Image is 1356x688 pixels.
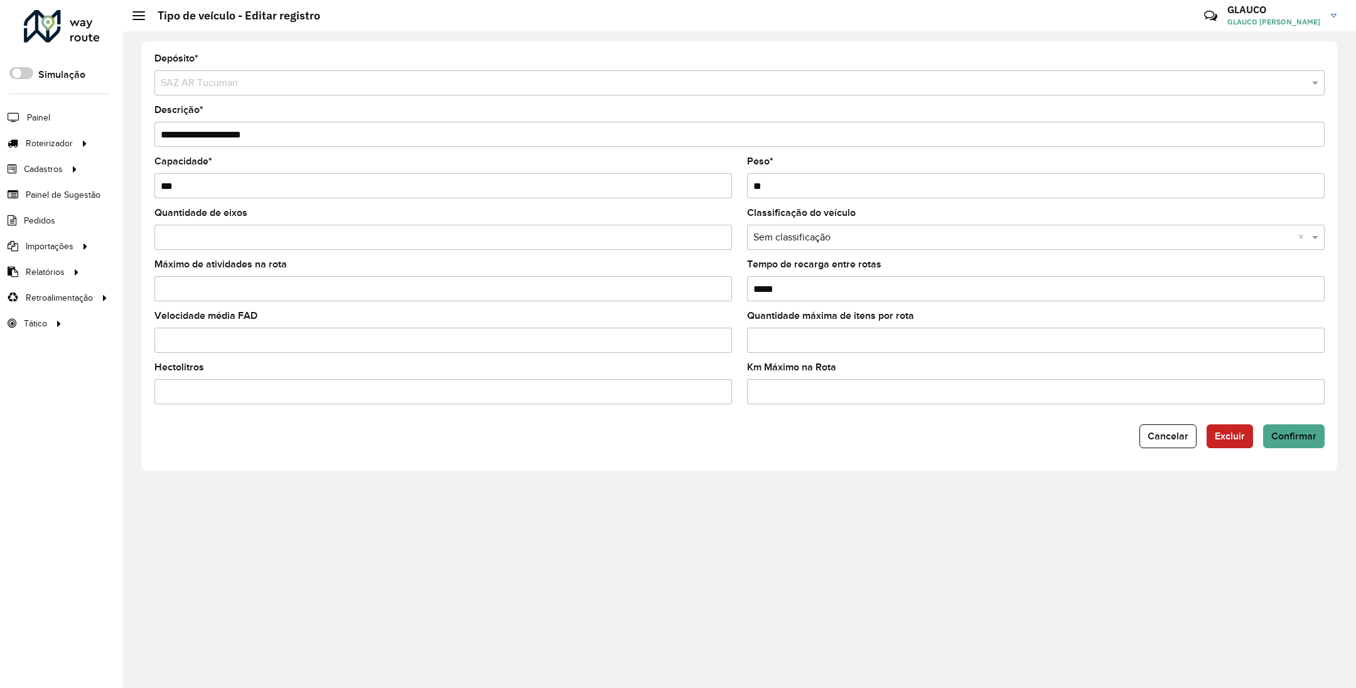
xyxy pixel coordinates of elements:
[1197,3,1224,30] a: Contato Rápido
[1148,431,1188,441] span: Cancelar
[26,240,73,253] span: Importações
[1207,424,1253,448] button: Excluir
[747,360,836,375] label: Km Máximo na Rota
[1271,431,1316,441] span: Confirmar
[1227,4,1321,16] h3: GLAUCO
[27,111,50,124] span: Painel
[1298,230,1309,245] span: Clear all
[747,205,856,220] label: Classificação do veículo
[154,257,287,272] label: Máximo de atividades na rota
[747,308,914,323] label: Quantidade máxima de itens por rota
[747,257,881,272] label: Tempo de recarga entre rotas
[24,214,55,227] span: Pedidos
[154,154,212,169] label: Capacidade
[26,291,93,304] span: Retroalimentação
[154,308,257,323] label: Velocidade média FAD
[747,154,773,169] label: Peso
[154,51,198,66] label: Depósito
[1227,16,1321,28] span: GLAUCO [PERSON_NAME]
[24,163,63,176] span: Cadastros
[1263,424,1325,448] button: Confirmar
[145,9,320,23] h2: Tipo de veículo - Editar registro
[26,188,100,202] span: Painel de Sugestão
[26,137,73,150] span: Roteirizador
[26,266,65,279] span: Relatórios
[1215,431,1245,441] span: Excluir
[154,205,247,220] label: Quantidade de eixos
[154,360,204,375] label: Hectolitros
[24,317,47,330] span: Tático
[38,67,85,82] label: Simulação
[154,102,203,117] label: Descrição
[1139,424,1197,448] button: Cancelar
